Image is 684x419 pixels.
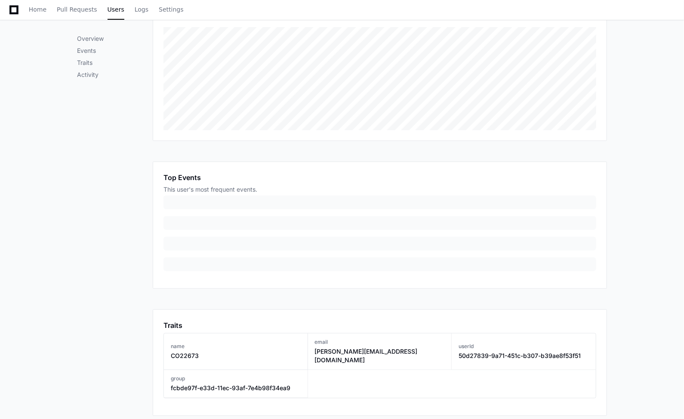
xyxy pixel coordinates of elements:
[315,339,445,346] h3: email
[77,58,153,67] p: Traits
[163,320,182,330] h1: Traits
[315,347,445,364] h3: [PERSON_NAME][EMAIL_ADDRESS][DOMAIN_NAME]
[459,343,581,350] h3: userId
[159,7,183,12] span: Settings
[57,7,97,12] span: Pull Requests
[77,34,153,43] p: Overview
[163,172,201,183] h1: Top Events
[459,352,581,360] h3: 50d27839-9a71-451c-b307-b39ae8f53f51
[135,7,148,12] span: Logs
[171,375,290,382] h3: group
[163,320,596,330] app-pz-page-link-header: Traits
[77,70,153,79] p: Activity
[171,343,199,350] h3: name
[77,46,153,55] p: Events
[163,185,596,194] div: This user's most frequent events.
[29,7,46,12] span: Home
[108,7,124,12] span: Users
[171,384,290,392] h3: fcbde97f-e33d-11ec-93af-7e4b98f34ea9
[171,352,199,360] h3: CO22673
